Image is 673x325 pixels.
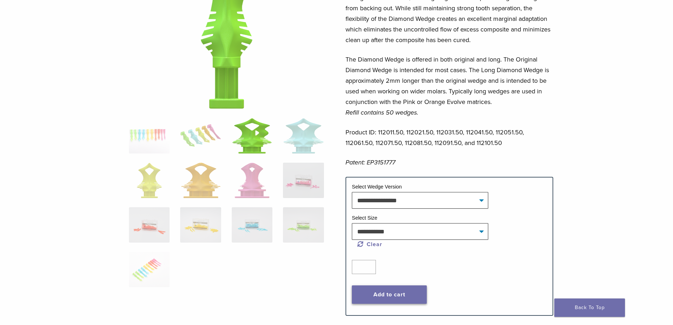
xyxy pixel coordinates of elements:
img: Diamond Wedge and Long Diamond Wedge - Image 9 [129,207,170,243]
img: Diamond Wedge and Long Diamond Wedge - Image 2 [180,118,221,153]
img: Diamond Wedge and Long Diamond Wedge - Image 10 [180,207,221,243]
img: Diamond Wedge and Long Diamond Wedge - Image 5 [137,163,162,198]
img: Diamond Wedge and Long Diamond Wedge - Image 8 [283,163,324,198]
button: Add to cart [352,285,427,304]
img: Diamond Wedge and Long Diamond Wedge - Image 6 [181,163,220,198]
img: Diamond Wedge and Long Diamond Wedge - Image 12 [283,207,324,243]
a: Back To Top [554,298,625,317]
img: Diamond Wedge and Long Diamond Wedge - Image 13 [129,252,170,287]
img: Diamond Wedge and Long Diamond Wedge - Image 7 [235,163,270,198]
img: Diamond Wedge and Long Diamond Wedge - Image 3 [232,118,272,153]
label: Select Size [352,215,377,221]
em: Refill contains 50 wedges. [346,109,418,116]
img: Diamond Wedge and Long Diamond Wedge - Image 11 [232,207,272,243]
img: DSC_0187_v3-1920x1218-1-324x324.png [129,118,170,153]
em: Patent: EP3151777 [346,158,395,166]
p: The Diamond Wedge is offered in both original and long. The Original Diamond Wedge is intended fo... [346,54,553,118]
label: Select Wedge Version [352,184,402,190]
a: Clear [358,241,382,248]
img: Diamond Wedge and Long Diamond Wedge - Image 4 [283,118,324,153]
p: Product ID: 112011.50, 112021.50, 112031.50, 112041.50, 112051.50, 112061.50, 112071.50, 112081.5... [346,127,553,148]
